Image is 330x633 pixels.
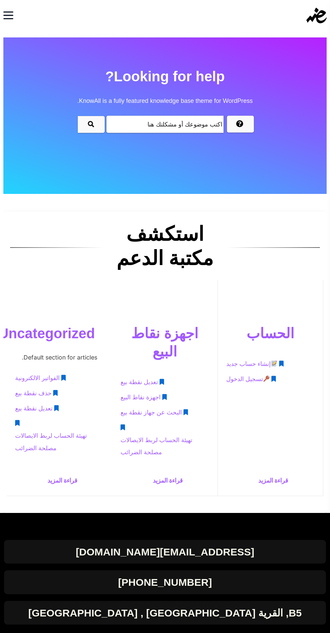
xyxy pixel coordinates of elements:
span: KnowAll is a fully featured knowledge base theme for WordPress. [3,89,327,113]
a: تعديل نقطة بيع [15,402,59,415]
h4: B5, القرية [GEOGRAPHIC_DATA] , [GEOGRAPHIC_DATA] [4,608,326,618]
a: اجهزة نقاط البيع [121,391,167,404]
span: تعديل نقطة بيع [15,402,53,415]
span: اجهزة نقاط البيع [121,391,161,404]
a: تهيئة الحساب لربط الايصالات مصلحة الضرائب [15,417,104,454]
a: قراءة المزيد [10,474,109,487]
span: تهيئة الحساب لربط الايصالات مصلحة الضرائب [121,434,209,459]
a: اجهزة نقاط البيع [115,304,214,368]
span: الفواتير الالكترونية [15,372,60,384]
h2: Looking for help? [3,64,327,113]
span: إنشاء حساب جديد [226,358,277,370]
span: تهيئة الحساب لربط الايصالات مصلحة الضرائب [15,430,104,455]
img: 🔑 [263,376,269,382]
span: تعديل نقطة بيع [121,376,158,389]
img: eDariba [306,8,327,23]
a: قراءة المزيد [115,474,214,487]
span: حذف نقطة بيع [15,387,52,400]
input: search-query [106,116,224,133]
a: قراءة المزيد [221,474,320,487]
a: حذف نقطة بيع [15,387,58,400]
a: [EMAIL_ADDRESS][DOMAIN_NAME] [76,547,254,557]
p: Default section for articles. [10,351,109,364]
a: الحساب [232,304,308,350]
span: البحث عن جهاز نقطة بيع [121,406,182,419]
a: 🔑تسجيل الدخول [226,373,276,385]
button: Toggle navigation [3,6,13,25]
a: [PHONE_NUMBER] [118,577,212,587]
h2: استكشف مكتبة الدعم [103,222,227,270]
a: تعديل نقطة بيع [121,376,164,389]
img: 📝 [271,361,277,367]
a: 📝إنشاء حساب جديد [226,358,284,370]
a: تهيئة الحساب لربط الايصالات مصلحة الضرائب [121,422,209,459]
a: الفواتير الالكترونية [15,372,66,384]
a: البحث عن جهاز نقطة بيع [121,406,188,419]
span: تسجيل الدخول [226,373,270,385]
